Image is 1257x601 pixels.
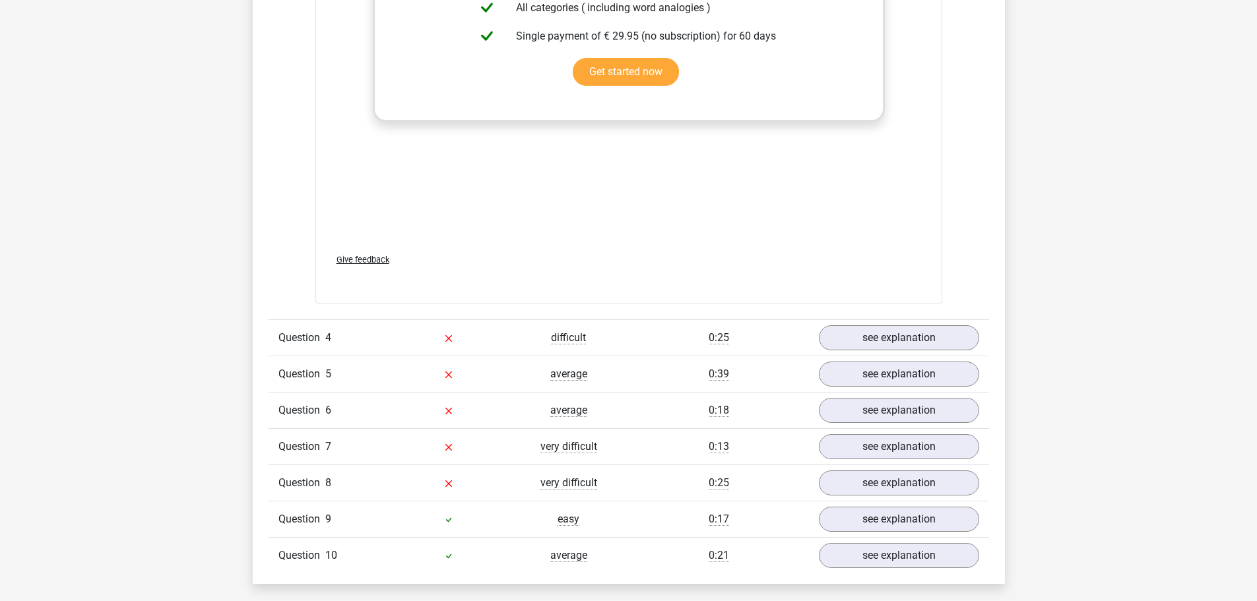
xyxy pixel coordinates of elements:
[325,404,331,416] span: 6
[325,549,337,561] span: 10
[709,440,729,453] span: 0:13
[278,330,325,346] span: Question
[709,549,729,562] span: 0:21
[819,362,979,387] a: see explanation
[325,331,331,344] span: 4
[551,331,586,344] span: difficult
[709,367,729,381] span: 0:39
[819,470,979,495] a: see explanation
[550,404,587,417] span: average
[550,367,587,381] span: average
[278,366,325,382] span: Question
[819,325,979,350] a: see explanation
[573,58,679,86] a: Get started now
[709,513,729,526] span: 0:17
[278,402,325,418] span: Question
[709,331,729,344] span: 0:25
[325,513,331,525] span: 9
[540,476,597,490] span: very difficult
[278,511,325,527] span: Question
[325,440,331,453] span: 7
[325,476,331,489] span: 8
[819,434,979,459] a: see explanation
[819,543,979,568] a: see explanation
[709,476,729,490] span: 0:25
[540,440,597,453] span: very difficult
[709,404,729,417] span: 0:18
[278,439,325,455] span: Question
[550,549,587,562] span: average
[819,507,979,532] a: see explanation
[337,255,389,265] span: Give feedback
[278,475,325,491] span: Question
[325,367,331,380] span: 5
[819,398,979,423] a: see explanation
[558,513,579,526] span: easy
[278,548,325,563] span: Question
